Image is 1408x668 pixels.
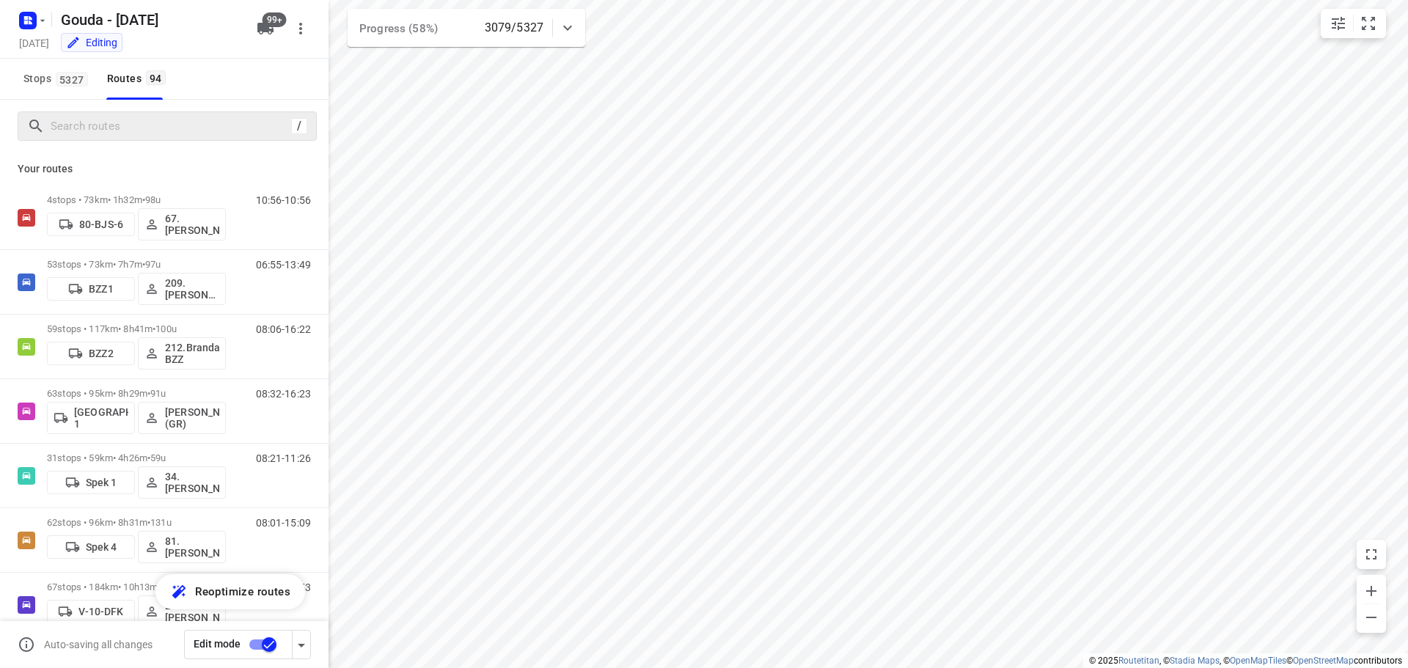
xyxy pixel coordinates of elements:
p: 34.[PERSON_NAME] [165,471,219,494]
button: 80-BJS-6 [47,213,135,236]
p: 59 stops • 117km • 8h41m [47,323,226,334]
button: 67. [PERSON_NAME] [138,208,226,241]
p: 31 stops • 59km • 4h26m [47,452,226,463]
p: 53 stops • 73km • 7h7m [47,259,226,270]
p: 209.[PERSON_NAME] (BZZ) [165,277,219,301]
p: 212.Brandao BZZ [165,342,219,365]
button: 212.Brandao BZZ [138,337,226,370]
span: • [153,323,155,334]
p: Your routes [18,161,311,177]
button: More [286,14,315,43]
span: Reoptimize routes [195,582,290,601]
button: 99+ [251,14,280,43]
span: 99+ [263,12,287,27]
button: V-10-DFK [47,600,135,623]
p: [GEOGRAPHIC_DATA] 1 [74,406,128,430]
span: 94 [146,70,166,85]
div: / [291,118,307,134]
button: Fit zoom [1354,9,1383,38]
button: [PERSON_NAME] (GR) [138,402,226,434]
button: [GEOGRAPHIC_DATA] 1 [47,402,135,434]
span: • [147,388,150,399]
p: Spek 1 [86,477,117,488]
p: V-10-DFK [78,606,123,617]
div: small contained button group [1321,9,1386,38]
span: Progress (58%) [359,22,438,35]
span: 91u [150,388,166,399]
p: BZZ1 [89,283,114,295]
button: BZZ2 [47,342,135,365]
span: 97u [145,259,161,270]
p: 08:01-15:09 [256,517,311,529]
a: OpenMapTiles [1230,656,1286,666]
button: BZZ1 [47,277,135,301]
div: Driver app settings [293,635,310,653]
p: 80-BJS-6 [79,219,123,230]
span: 59u [150,452,166,463]
span: Edit mode [194,638,241,650]
button: Reoptimize routes [155,574,305,609]
p: 4 stops • 73km • 1h32m [47,194,226,205]
button: 209.[PERSON_NAME] (BZZ) [138,273,226,305]
p: 67 stops • 184km • 10h13m [47,581,226,592]
button: 34.[PERSON_NAME] [138,466,226,499]
a: Stadia Maps [1170,656,1220,666]
span: 5327 [56,72,88,87]
span: • [142,259,145,270]
span: • [147,452,150,463]
p: BZZ2 [89,348,114,359]
li: © 2025 , © , © © contributors [1089,656,1402,666]
a: OpenStreetMap [1293,656,1354,666]
p: 3079/5327 [485,19,543,37]
a: Routetitan [1118,656,1159,666]
p: 08:32-16:23 [256,388,311,400]
span: 100u [155,323,177,334]
div: Routes [107,70,170,88]
p: 67. [PERSON_NAME] [165,213,219,236]
button: 81.[PERSON_NAME] [138,531,226,563]
p: 20.[PERSON_NAME] [165,600,219,623]
p: 08:06-16:22 [256,323,311,335]
button: 20.[PERSON_NAME] [138,595,226,628]
p: 81.[PERSON_NAME] [165,535,219,559]
span: 131u [150,517,172,528]
p: 08:21-11:26 [256,452,311,464]
input: Search routes [51,115,291,138]
button: Spek 1 [47,471,135,494]
button: Spek 4 [47,535,135,559]
h5: Gouda - [DATE] [55,8,245,32]
p: 10:56-10:56 [256,194,311,206]
div: Progress (58%)3079/5327 [348,9,585,47]
p: [PERSON_NAME] (GR) [165,406,219,430]
h5: [DATE] [13,34,55,51]
div: You are currently in edit mode. [66,35,117,50]
p: Auto-saving all changes [44,639,153,650]
p: 06:55-13:49 [256,259,311,271]
p: 63 stops • 95km • 8h29m [47,388,226,399]
p: Spek 4 [86,541,117,553]
span: • [142,194,145,205]
span: 98u [145,194,161,205]
span: Stops [23,70,92,88]
span: • [147,517,150,528]
p: 62 stops • 96km • 8h31m [47,517,226,528]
